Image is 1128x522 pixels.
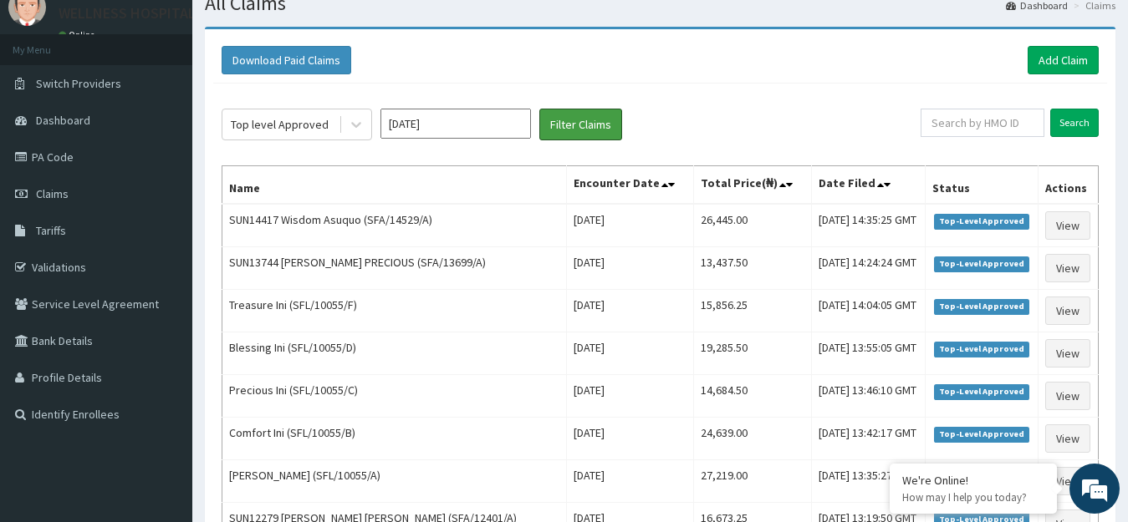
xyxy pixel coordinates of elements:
textarea: Type your message and hit 'Enter' [8,346,319,404]
td: [DATE] 14:04:05 GMT [812,290,926,332]
td: Comfort Ini (SFL/10055/B) [222,418,567,460]
th: Name [222,166,567,205]
th: Actions [1039,166,1099,205]
td: [DATE] 13:46:10 GMT [812,375,926,418]
td: [DATE] [567,460,694,503]
td: [DATE] [567,418,694,460]
button: Download Paid Claims [222,46,351,74]
td: 14,684.50 [694,375,812,418]
th: Total Price(₦) [694,166,812,205]
span: Top-Level Approved [934,256,1030,271]
td: [DATE] 13:55:05 GMT [812,332,926,375]
span: Switch Providers [36,76,121,91]
a: View [1045,211,1090,240]
div: We're Online! [902,473,1044,488]
td: [PERSON_NAME] (SFL/10055/A) [222,460,567,503]
th: Status [925,166,1038,205]
td: [DATE] [567,332,694,375]
td: Treasure Ini (SFL/10055/F) [222,290,567,332]
a: Add Claim [1028,46,1099,74]
td: 13,437.50 [694,247,812,290]
td: [DATE] 13:42:17 GMT [812,418,926,460]
td: 24,639.00 [694,418,812,460]
td: 19,285.50 [694,332,812,375]
input: Select Month and Year [380,109,531,139]
span: Tariffs [36,223,66,238]
a: Online [59,29,99,41]
input: Search by HMO ID [921,109,1044,137]
td: SUN14417 Wisdom Asuquo (SFA/14529/A) [222,204,567,247]
td: Precious Ini (SFL/10055/C) [222,375,567,418]
span: Top-Level Approved [934,214,1030,229]
td: [DATE] [567,204,694,247]
div: Top level Approved [231,116,329,133]
a: View [1045,339,1090,367]
span: Dashboard [36,113,90,128]
img: d_794563401_company_1708531726252_794563401 [31,84,68,125]
td: 27,219.00 [694,460,812,503]
td: SUN13744 [PERSON_NAME] PRECIOUS (SFA/13699/A) [222,247,567,290]
a: View [1045,296,1090,325]
span: Top-Level Approved [934,342,1030,357]
a: View [1045,254,1090,282]
th: Encounter Date [567,166,694,205]
td: 15,856.25 [694,290,812,332]
td: [DATE] [567,290,694,332]
td: [DATE] 14:24:24 GMT [812,247,926,290]
td: 26,445.00 [694,204,812,247]
a: View [1045,382,1090,410]
div: Chat with us now [87,94,281,115]
td: Blessing Ini (SFL/10055/D) [222,332,567,375]
div: Minimize live chat window [274,8,314,48]
span: Claims [36,186,69,201]
p: WELLNESS HOSPITALS AND DIAGNOSTICS LTD [59,6,355,21]
td: [DATE] [567,247,694,290]
span: We're online! [97,155,231,324]
button: Filter Claims [539,109,622,140]
p: How may I help you today? [902,490,1044,504]
input: Search [1050,109,1099,137]
span: Top-Level Approved [934,427,1030,442]
a: View [1045,467,1090,495]
span: Top-Level Approved [934,384,1030,399]
th: Date Filed [812,166,926,205]
span: Top-Level Approved [934,299,1030,314]
td: [DATE] 14:35:25 GMT [812,204,926,247]
td: [DATE] 13:35:27 GMT [812,460,926,503]
a: View [1045,424,1090,453]
td: [DATE] [567,375,694,418]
